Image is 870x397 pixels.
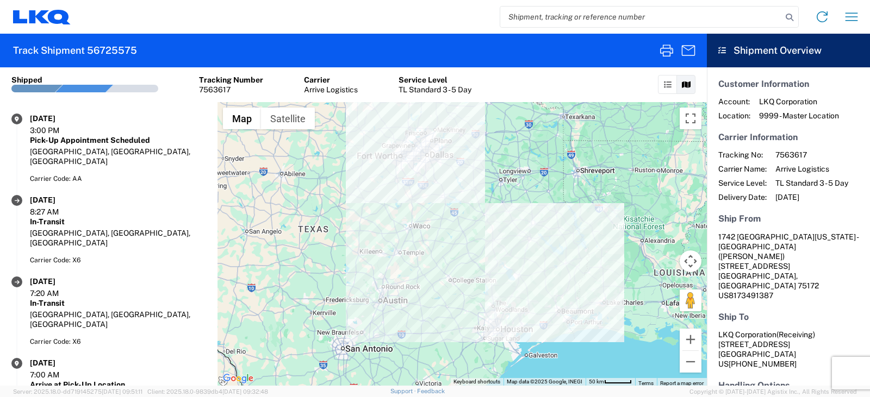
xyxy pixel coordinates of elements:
[718,262,790,270] span: [STREET_ADDRESS]
[30,228,206,248] div: [GEOGRAPHIC_DATA], [GEOGRAPHIC_DATA], [GEOGRAPHIC_DATA]
[680,351,701,373] button: Zoom out
[30,114,84,123] div: [DATE]
[13,388,142,395] span: Server: 2025.18.0-dd719145275
[775,192,848,202] span: [DATE]
[759,111,839,121] span: 9999 - Master Location
[775,178,848,188] span: TL Standard 3 - 5 Day
[453,378,500,386] button: Keyboard shortcuts
[759,97,839,106] span: LKQ Corporation
[30,288,84,298] div: 7:20 AM
[586,378,635,386] button: Map Scale: 50 km per 47 pixels
[718,111,750,121] span: Location:
[11,75,42,85] div: Shipped
[718,132,859,142] h5: Carrier Information
[718,330,859,369] address: [GEOGRAPHIC_DATA] US
[680,289,701,311] button: Drag Pegman onto the map to open Street View
[718,380,859,390] h5: Handling Options
[220,371,256,386] a: Open this area in Google Maps (opens a new window)
[223,108,261,129] button: Show street map
[718,213,859,224] h5: Ship From
[718,150,767,160] span: Tracking No:
[261,108,315,129] button: Show satellite imagery
[729,291,773,300] span: 8173491387
[30,337,206,346] div: Carrier Code: X6
[718,330,815,349] span: LKQ Corporation [STREET_ADDRESS]
[30,255,206,265] div: Carrier Code: X6
[30,310,206,329] div: [GEOGRAPHIC_DATA], [GEOGRAPHIC_DATA], [GEOGRAPHIC_DATA]
[507,379,582,385] span: Map data ©2025 Google, INEGI
[775,164,848,174] span: Arrive Logistics
[638,380,654,386] a: Terms
[199,75,263,85] div: Tracking Number
[718,252,785,261] span: ([PERSON_NAME])
[304,85,358,94] div: Arrive Logistics
[680,250,701,272] button: Map camera controls
[102,388,142,395] span: [DATE] 09:51:11
[304,75,358,85] div: Carrier
[500,7,782,27] input: Shipment, tracking or reference number
[30,195,84,205] div: [DATE]
[680,108,701,129] button: Toggle fullscreen view
[775,150,848,160] span: 7563617
[30,207,84,217] div: 8:27 AM
[718,192,767,202] span: Delivery Date:
[399,85,471,94] div: TL Standard 3 - 5 Day
[399,75,471,85] div: Service Level
[718,164,767,174] span: Carrier Name:
[30,174,206,184] div: Carrier Code: AA
[30,125,84,135] div: 3:00 PM
[30,298,206,308] div: In-Transit
[30,217,206,226] div: In-Transit
[718,312,859,322] h5: Ship To
[729,360,797,368] span: [PHONE_NUMBER]
[30,370,84,380] div: 7:00 AM
[660,380,704,386] a: Report a map error
[776,330,815,339] span: (Receiving)
[718,178,767,188] span: Service Level:
[222,388,268,395] span: [DATE] 09:32:48
[718,97,750,106] span: Account:
[718,79,859,89] h5: Customer Information
[30,358,84,368] div: [DATE]
[30,147,206,166] div: [GEOGRAPHIC_DATA], [GEOGRAPHIC_DATA], [GEOGRAPHIC_DATA]
[147,388,268,395] span: Client: 2025.18.0-9839db4
[589,379,604,385] span: 50 km
[718,232,859,300] address: [GEOGRAPHIC_DATA], [GEOGRAPHIC_DATA] 75172 US
[390,388,418,394] a: Support
[30,380,206,389] div: Arrive at Pick-Up Location
[13,44,137,57] h2: Track Shipment 56725575
[718,232,858,251] span: 1742 [GEOGRAPHIC_DATA][US_STATE] - [GEOGRAPHIC_DATA]
[30,276,84,286] div: [DATE]
[689,387,857,396] span: Copyright © [DATE]-[DATE] Agistix Inc., All Rights Reserved
[417,388,445,394] a: Feedback
[707,34,870,67] header: Shipment Overview
[680,329,701,350] button: Zoom in
[220,371,256,386] img: Google
[199,85,263,94] div: 7563617
[30,135,206,145] div: Pick-Up Appointment Scheduled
